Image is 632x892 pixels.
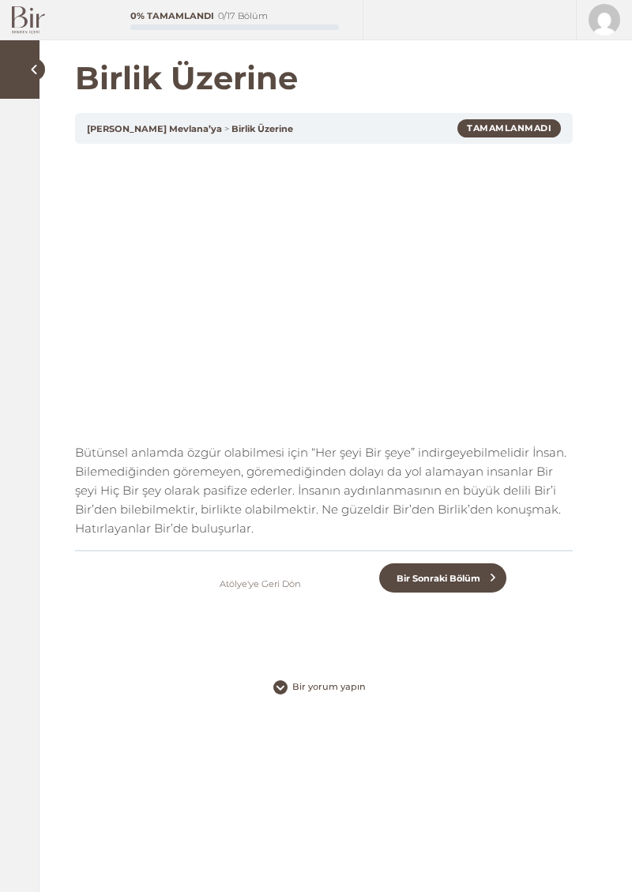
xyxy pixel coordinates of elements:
[209,563,312,604] a: Atölye'ye Geri Dön
[87,123,222,134] a: [PERSON_NAME] Mevlana’ya
[130,12,214,21] div: 0% Tamamlandı
[218,12,268,21] div: 0/17 Bölüm
[12,6,45,34] img: Bir Logo
[288,681,374,692] span: Bir yorum yapın
[379,563,506,593] a: Bir Sonraki Bölüm
[231,123,293,134] a: Birlik Üzerine
[75,59,573,97] h1: Birlik Üzerine
[388,573,490,584] span: Bir Sonraki Bölüm
[75,443,573,538] p: Bütünsel anlamda özgür olabilmesi için “Her şeyi Bir şeye” indirgeyebilmelidir İnsan. Bilemediğin...
[457,119,561,137] div: Tamamlanmadı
